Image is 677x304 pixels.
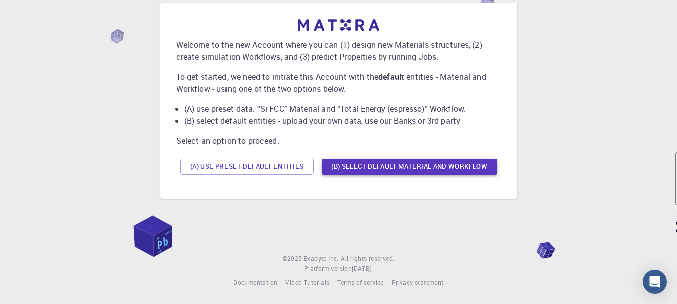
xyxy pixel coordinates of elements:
b: default [378,71,404,82]
li: (B) select default entities - upload your own data, use our Banks or 3rd party [184,115,501,127]
span: Platform version [304,264,352,274]
p: To get started, we need to initiate this Account with the entities - Material and Workflow - usin... [176,71,501,95]
a: Privacy statement [392,278,444,288]
span: © 2025 [283,254,304,264]
button: (B) Select default material and workflow [322,159,497,175]
a: Documentation [233,278,277,288]
p: Select an option to proceed. [176,135,501,147]
a: [DATE]. [352,264,373,274]
li: (A) use preset data: “Si FCC” Material and “Total Energy (espresso)” Workflow. [184,103,501,115]
span: Exabyte Inc. [304,254,339,262]
span: Terms of service [337,278,383,286]
a: Terms of service [337,278,383,288]
span: Documentation [233,278,277,286]
span: Video Tutorials [285,278,329,286]
span: [DATE] . [352,264,373,272]
div: Open Intercom Messenger [643,270,667,294]
p: Welcome to the new Account where you can (1) design new Materials structures, (2) create simulati... [176,39,501,63]
button: (A) Use preset default entities [180,159,314,175]
img: logo [298,19,380,31]
span: All rights reserved. [341,254,394,264]
a: Video Tutorials [285,278,329,288]
span: Privacy statement [392,278,444,286]
span: Support [20,7,56,16]
a: Exabyte Inc. [304,254,339,264]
